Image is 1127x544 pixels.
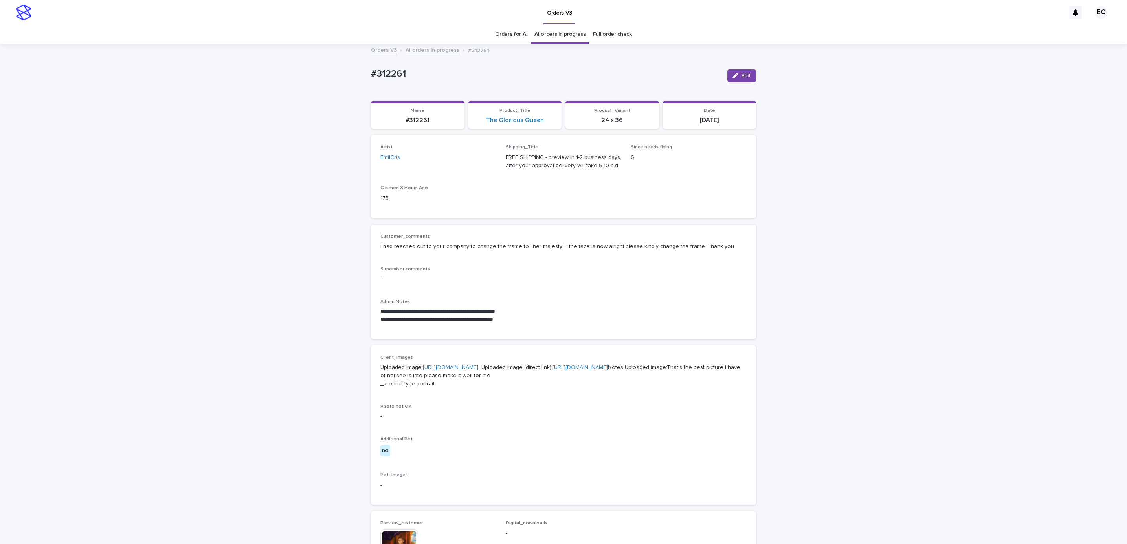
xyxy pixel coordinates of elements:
a: AI orders in progress [534,25,586,44]
p: 175 [380,194,496,203]
p: - [380,481,747,489]
p: [DATE] [668,117,752,124]
span: Preview_customer [380,521,423,526]
a: AI orders in progress [406,45,459,54]
span: Admin Notes [380,299,410,304]
p: Uploaded image: _Uploaded image (direct link): Notes Uploaded image:That’s the best picture I hav... [380,363,747,388]
p: 24 x 36 [570,117,654,124]
p: - [380,275,747,283]
span: Product_Title [499,108,530,113]
span: Supervisor comments [380,267,430,272]
p: #312261 [468,46,489,54]
span: Additional Pet [380,437,413,442]
span: Client_Images [380,355,413,360]
span: Name [411,108,424,113]
a: The Glorious Queen [486,117,544,124]
span: Edit [741,73,751,78]
span: Product_Variant [594,108,630,113]
p: I had reached out to your company to change the frame to “her majesty”….the face is now alright.p... [380,243,747,251]
img: stacker-logo-s-only.png [16,5,31,20]
span: Claimed X Hours Ago [380,186,428,190]
a: EmilCris [380,153,400,162]
p: 6 [631,153,747,162]
p: - [380,413,747,421]
p: #312261 [371,68,721,80]
span: Pet_Images [380,473,408,477]
span: Since needs fixing [631,145,672,150]
div: EC [1095,6,1107,19]
button: Edit [727,69,756,82]
span: Photo not OK [380,404,411,409]
span: Customer_comments [380,234,430,239]
div: no [380,445,390,456]
a: [URL][DOMAIN_NAME] [552,365,608,370]
span: Digital_downloads [506,521,547,526]
a: [URL][DOMAIN_NAME] [423,365,478,370]
span: Date [704,108,715,113]
p: - [506,529,622,538]
a: Orders V3 [371,45,397,54]
span: Artist [380,145,393,150]
p: FREE SHIPPING - preview in 1-2 business days, after your approval delivery will take 5-10 b.d. [506,153,622,170]
span: Shipping_Title [506,145,538,150]
p: #312261 [376,117,460,124]
a: Full order check [593,25,632,44]
a: Orders for AI [495,25,527,44]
